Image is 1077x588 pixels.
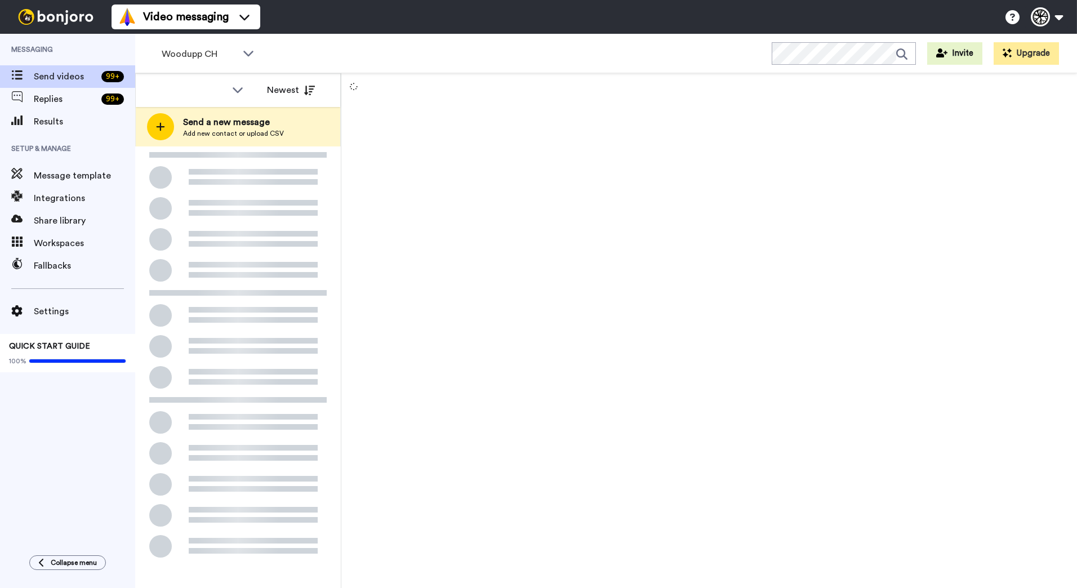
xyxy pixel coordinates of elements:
[34,237,135,250] span: Workspaces
[34,169,135,182] span: Message template
[9,357,26,366] span: 100%
[51,558,97,567] span: Collapse menu
[183,129,284,138] span: Add new contact or upload CSV
[34,92,97,106] span: Replies
[143,9,229,25] span: Video messaging
[162,47,237,61] span: Woodupp CH
[34,70,97,83] span: Send videos
[34,214,135,228] span: Share library
[29,555,106,570] button: Collapse menu
[34,191,135,205] span: Integrations
[34,115,135,128] span: Results
[14,9,98,25] img: bj-logo-header-white.svg
[118,8,136,26] img: vm-color.svg
[101,93,124,105] div: 99 +
[183,115,284,129] span: Send a new message
[994,42,1059,65] button: Upgrade
[259,79,323,101] button: Newest
[9,342,90,350] span: QUICK START GUIDE
[101,71,124,82] div: 99 +
[927,42,982,65] button: Invite
[34,305,135,318] span: Settings
[34,259,135,273] span: Fallbacks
